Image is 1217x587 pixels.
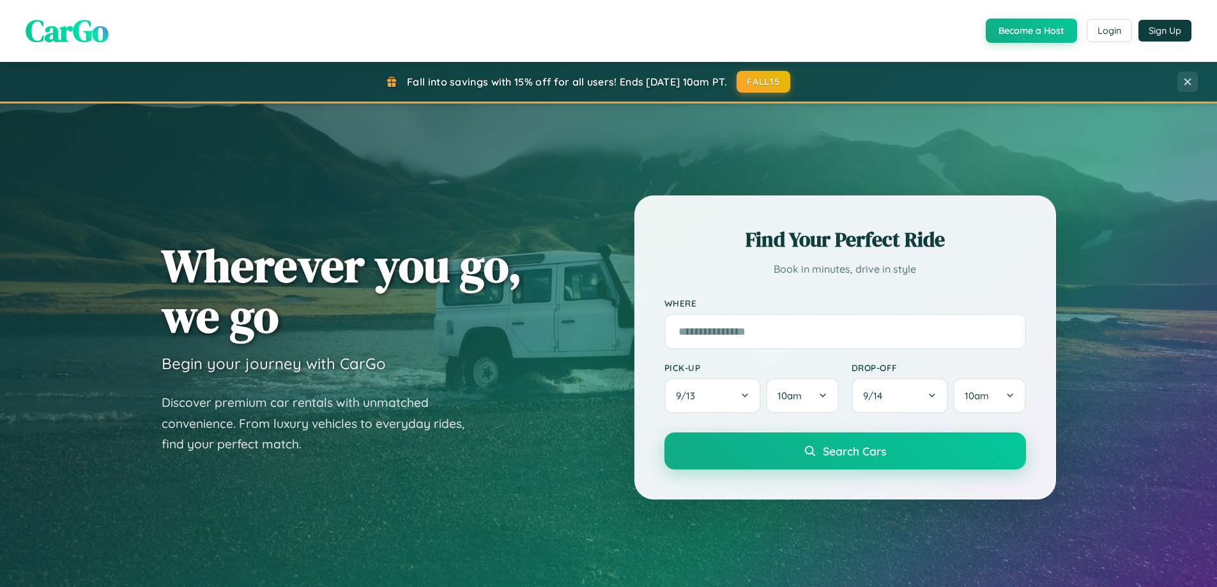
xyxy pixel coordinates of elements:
[162,240,522,341] h1: Wherever you go, we go
[664,432,1026,469] button: Search Cars
[823,444,886,458] span: Search Cars
[863,390,889,402] span: 9 / 14
[1087,19,1132,42] button: Login
[664,225,1026,254] h2: Find Your Perfect Ride
[1138,20,1191,42] button: Sign Up
[162,392,481,455] p: Discover premium car rentals with unmatched convenience. From luxury vehicles to everyday rides, ...
[407,75,727,88] span: Fall into savings with 15% off for all users! Ends [DATE] 10am PT.
[852,378,949,413] button: 9/14
[737,71,790,93] button: FALL15
[664,298,1026,309] label: Where
[664,260,1026,278] p: Book in minutes, drive in style
[664,378,762,413] button: 9/13
[852,362,1026,373] label: Drop-off
[766,378,838,413] button: 10am
[965,390,989,402] span: 10am
[676,390,701,402] span: 9 / 13
[664,362,839,373] label: Pick-up
[777,390,802,402] span: 10am
[953,378,1025,413] button: 10am
[26,10,109,52] span: CarGo
[162,354,386,373] h3: Begin your journey with CarGo
[986,19,1077,43] button: Become a Host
